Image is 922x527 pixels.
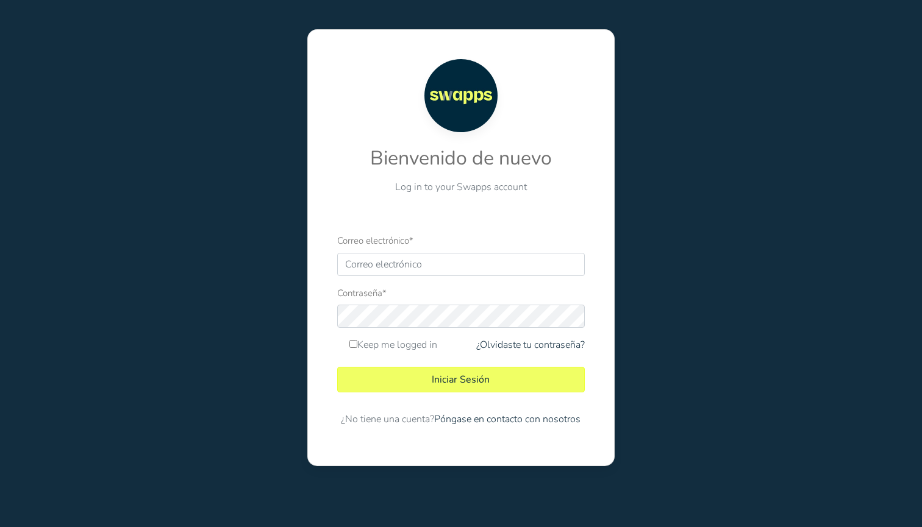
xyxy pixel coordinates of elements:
[337,286,387,300] label: Contraseña
[349,340,357,348] input: Keep me logged in
[424,59,498,132] img: Swapps logo
[337,412,584,426] p: ¿No tiene una cuenta?
[337,147,584,170] h2: Bienvenido de nuevo
[337,234,413,248] label: Correo electrónico
[337,253,584,276] input: Correo electrónico
[337,180,584,194] p: Log in to your Swapps account
[476,338,585,352] a: ¿Olvidaste tu contraseña?
[337,367,584,392] button: Iniciar Sesión
[434,412,581,426] a: Póngase en contacto con nosotros
[349,338,437,352] label: Keep me logged in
